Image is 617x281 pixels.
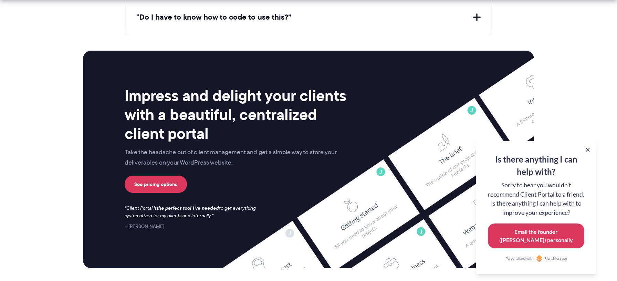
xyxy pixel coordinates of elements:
[125,147,351,168] p: Take the headache out of client management and get a simple way to store your deliverables on you...
[125,205,265,220] p: Client Portal is to get everything systematized for my clients and internally.
[536,255,543,262] img: Personalized with RightMessage
[125,176,187,193] a: See pricing options
[505,256,534,261] span: Personalized with
[488,223,584,249] button: Email the founder ([PERSON_NAME]) personally
[157,204,219,212] strong: the perfect tool I've needed
[488,153,584,178] p: Is there anything I can help with?
[136,12,481,23] button: "Do I have to know how to code to use this?”
[125,86,351,143] h2: Impress and delight your clients with a beautiful, centralized client portal
[494,228,578,244] p: Email the founder ([PERSON_NAME]) personally
[544,256,567,261] span: RightMessage
[488,255,584,262] a: Personalized withRightMessage
[488,181,584,217] p: Sorry to hear you wouldn't recommend Client Portal to a friend. Is there anything I can help with...
[125,223,164,230] cite: [PERSON_NAME]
